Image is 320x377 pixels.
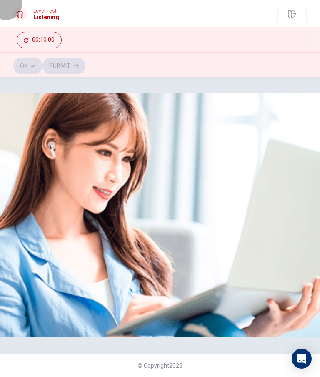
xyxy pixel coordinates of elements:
button: 00:10:00 [17,32,62,48]
span: Level Test [33,8,59,14]
div: Open Intercom Messenger [292,349,312,369]
span: © Copyright 2025 [137,362,182,369]
span: 00:10:00 [32,37,55,43]
h1: Listening [33,14,59,20]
